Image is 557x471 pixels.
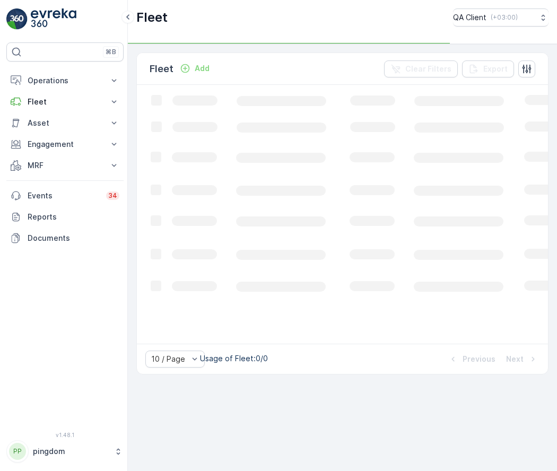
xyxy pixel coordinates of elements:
[176,62,214,75] button: Add
[6,112,124,134] button: Asset
[405,64,451,74] p: Clear Filters
[28,118,102,128] p: Asset
[150,62,173,76] p: Fleet
[6,134,124,155] button: Engagement
[28,190,100,201] p: Events
[6,432,124,438] span: v 1.48.1
[6,91,124,112] button: Fleet
[453,12,486,23] p: QA Client
[106,48,116,56] p: ⌘B
[462,60,514,77] button: Export
[463,354,495,364] p: Previous
[136,9,168,26] p: Fleet
[483,64,508,74] p: Export
[491,13,518,22] p: ( +03:00 )
[6,185,124,206] a: Events34
[195,63,210,74] p: Add
[108,191,117,200] p: 34
[6,8,28,30] img: logo
[6,228,124,249] a: Documents
[28,75,102,86] p: Operations
[453,8,549,27] button: QA Client(+03:00)
[28,160,102,171] p: MRF
[505,353,539,365] button: Next
[28,233,119,243] p: Documents
[447,353,497,365] button: Previous
[33,446,109,457] p: pingdom
[6,440,124,463] button: PPpingdom
[31,8,76,30] img: logo_light-DOdMpM7g.png
[28,139,102,150] p: Engagement
[384,60,458,77] button: Clear Filters
[506,354,524,364] p: Next
[6,206,124,228] a: Reports
[6,70,124,91] button: Operations
[200,353,268,364] p: Usage of Fleet : 0/0
[9,443,26,460] div: PP
[6,155,124,176] button: MRF
[28,212,119,222] p: Reports
[28,97,102,107] p: Fleet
